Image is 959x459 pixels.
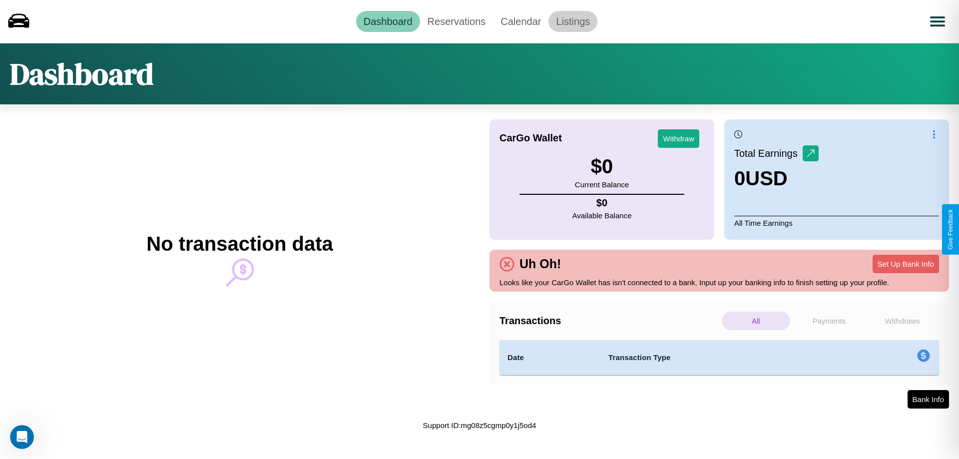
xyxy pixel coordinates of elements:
p: Looks like your CarGo Wallet has isn't connected to a bank. Input up your banking info to finish ... [499,276,939,289]
button: Set Up Bank Info [873,255,939,273]
a: Calendar [493,11,548,32]
h1: Dashboard [10,53,153,94]
h4: CarGo Wallet [499,132,562,144]
h4: Transaction Type [608,352,835,364]
a: Dashboard [356,11,420,32]
h3: 0 USD [734,167,819,190]
button: Open menu [924,7,952,35]
table: simple table [499,340,939,375]
p: Withdraws [868,312,937,330]
button: Withdraw [658,129,699,148]
iframe: Intercom live chat [10,425,34,449]
p: All Time Earnings [734,216,939,230]
h4: Date [507,352,592,364]
h3: $ 0 [575,155,629,178]
button: Bank Info [908,390,949,409]
p: Current Balance [575,178,629,191]
p: All [722,312,790,330]
h4: Uh Oh! [514,257,566,271]
h2: No transaction data [146,233,333,255]
p: Support ID: mg08z5cgmp0y1j5od4 [423,419,536,432]
p: Available Balance [572,209,632,222]
h4: $ 0 [572,197,632,209]
a: Reservations [420,11,493,32]
p: Payments [795,312,864,330]
p: Total Earnings [734,144,803,162]
a: Listings [548,11,597,32]
h4: Transactions [499,315,719,327]
div: Give Feedback [947,209,954,250]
